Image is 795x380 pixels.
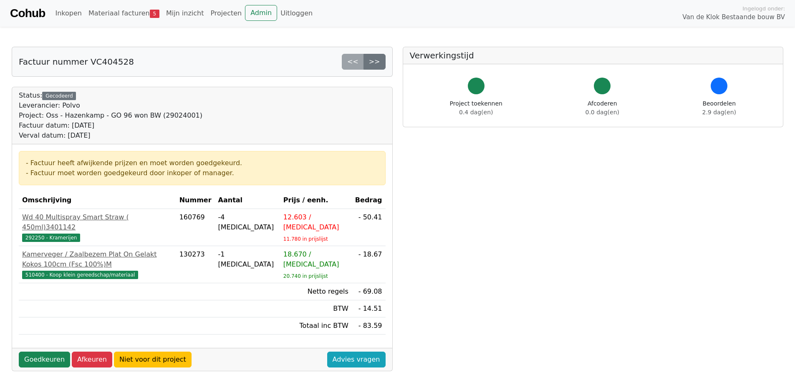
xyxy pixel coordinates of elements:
[19,131,202,141] div: Verval datum: [DATE]
[176,209,215,246] td: 160769
[283,212,348,232] div: 12.603 / [MEDICAL_DATA]
[22,234,80,242] span: 292250 - Kramerijen
[363,54,386,70] a: >>
[26,168,379,178] div: - Factuur moet worden goedgekeurd door inkoper of manager.
[283,236,328,242] sub: 11.780 in prijslijst
[352,209,386,246] td: - 50.41
[10,3,45,23] a: Cohub
[52,5,85,22] a: Inkopen
[176,246,215,283] td: 130273
[22,212,173,232] div: Wd 40 Multispray Smart Straw ( 450ml)3401142
[176,192,215,209] th: Nummer
[280,317,352,335] td: Totaal inc BTW
[42,92,76,100] div: Gecodeerd
[22,249,173,269] div: Kamerveger / Zaalbezem Plat On Gelakt Kokos 100cm (Fsc 100%)M
[327,352,386,367] a: Advies vragen
[218,249,277,269] div: -1 [MEDICAL_DATA]
[207,5,245,22] a: Projecten
[586,109,619,116] span: 0.0 dag(en)
[586,99,619,117] div: Afcoderen
[218,212,277,232] div: -4 [MEDICAL_DATA]
[702,99,736,117] div: Beoordelen
[163,5,207,22] a: Mijn inzicht
[22,249,173,279] a: Kamerveger / Zaalbezem Plat On Gelakt Kokos 100cm (Fsc 100%)M510400 - Koop klein gereedschap/mate...
[410,50,777,60] h5: Verwerkingstijd
[215,192,280,209] th: Aantal
[352,317,386,335] td: - 83.59
[352,300,386,317] td: - 14.51
[22,271,138,279] span: 510400 - Koop klein gereedschap/materiaal
[742,5,785,13] span: Ingelogd onder:
[702,109,736,116] span: 2.9 dag(en)
[280,192,352,209] th: Prijs / eenh.
[19,111,202,121] div: Project: Oss - Hazenkamp - GO 96 won BW (29024001)
[283,273,328,279] sub: 20.740 in prijslijst
[19,352,70,367] a: Goedkeuren
[352,283,386,300] td: - 69.08
[19,121,202,131] div: Factuur datum: [DATE]
[150,10,159,18] span: 5
[19,57,134,67] h5: Factuur nummer VC404528
[459,109,493,116] span: 0.4 dag(en)
[450,99,502,117] div: Project toekennen
[22,212,173,242] a: Wd 40 Multispray Smart Straw ( 450ml)3401142292250 - Kramerijen
[280,283,352,300] td: Netto regels
[26,158,379,168] div: - Factuur heeft afwijkende prijzen en moet worden goedgekeurd.
[352,192,386,209] th: Bedrag
[72,352,112,367] a: Afkeuren
[19,101,202,111] div: Leverancier: Polvo
[280,300,352,317] td: BTW
[245,5,277,21] a: Admin
[19,91,202,141] div: Status:
[352,246,386,283] td: - 18.67
[85,5,163,22] a: Materiaal facturen5
[277,5,316,22] a: Uitloggen
[283,249,348,269] div: 18.670 / [MEDICAL_DATA]
[682,13,785,22] span: Van de Klok Bestaande bouw BV
[114,352,192,367] a: Niet voor dit project
[19,192,176,209] th: Omschrijving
